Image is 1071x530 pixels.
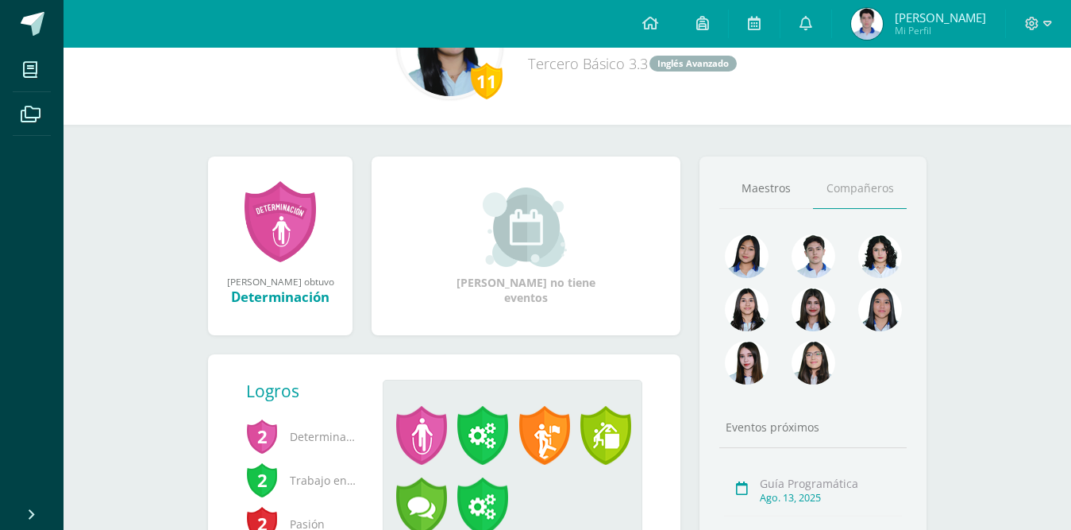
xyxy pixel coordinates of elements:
img: 859dade5358820f44cc3506c77c23a56.png [851,8,883,40]
div: Eventos próximos [719,420,907,435]
div: Ago. 13, 2025 [760,491,902,505]
div: Guía Programática [760,476,902,491]
span: Determinación [246,415,357,458]
img: event_small.png [483,188,569,267]
img: 0b795c5fc1e4dc796376a66d5004024d.png [725,234,769,278]
div: [PERSON_NAME] obtuvo [224,275,337,288]
a: Compañeros [813,168,907,209]
div: [PERSON_NAME] no tiene eventos [447,188,606,305]
img: 9ba8e894f55230d790e28ab9572f878b.png [725,341,769,385]
img: bb8f30b7346454fac15d1ded48935c25.png [858,288,902,331]
div: Tercero Básico 3.3 [528,50,738,76]
img: 7fdbbf5a308ba7cd0da8d17d7d8c8472.png [858,234,902,278]
a: Inglés Avanzado [649,56,737,71]
div: 11 [471,63,503,99]
span: 2 [246,418,278,455]
img: ed334a790e0e0c9569b6c22d31440507.png [792,234,835,278]
a: Maestros [719,168,813,209]
img: 39c8a602bd1812841e0c5579d5e06ed7.png [792,288,835,331]
span: Mi Perfil [895,24,986,37]
span: 2 [246,462,278,498]
div: Determinación [224,288,337,306]
img: ac272b539e56d70d7289b767f812898d.png [792,341,835,385]
span: Trabajo en equipo [246,458,357,502]
span: [PERSON_NAME] [895,10,986,25]
div: Logros [246,380,370,402]
img: cb23d6175e259522ef367ece0c1e5fe5.png [725,288,769,331]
